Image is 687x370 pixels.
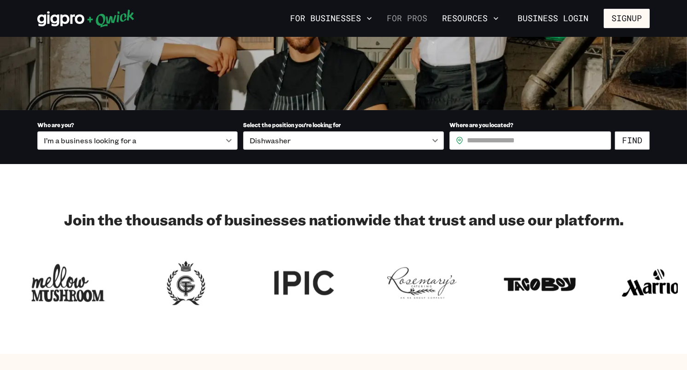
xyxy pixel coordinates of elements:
div: Dishwasher [243,131,443,150]
span: Who are you? [37,121,74,129]
img: Logo for Mellow Mushroom [31,258,105,308]
img: Logo for Rosemary's Catering [385,258,459,308]
a: For Pros [383,11,431,26]
span: Where are you located? [449,121,513,129]
img: Logo for IPIC [267,258,341,308]
button: Signup [604,9,650,28]
button: Resources [438,11,502,26]
h2: Join the thousands of businesses nationwide that trust and use our platform. [37,210,650,229]
div: I’m a business looking for a [37,131,238,150]
span: Select the position you’re looking for [243,121,341,129]
a: Business Login [510,9,596,28]
img: Logo for Georgian Terrace [149,258,223,308]
button: For Businesses [286,11,376,26]
button: Find [615,131,650,150]
img: Logo for Taco Boy [503,258,576,308]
